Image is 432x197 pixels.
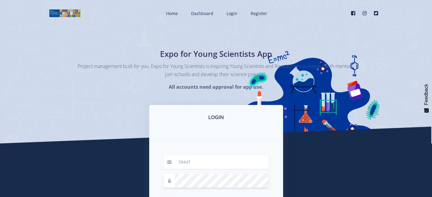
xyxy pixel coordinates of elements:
span: Login [227,11,237,16]
a: Login [221,5,242,21]
span: Dashboard [191,11,213,16]
img: logo01.png [49,9,81,18]
a: Home [160,5,183,21]
a: Register [245,5,272,21]
span: Feedback [424,84,429,105]
span: Home [166,11,178,16]
h1: Expo for Young Scientists App [106,48,326,60]
a: Dashboard [185,5,218,21]
p: Project management built for you. Expo for Young Scientists is Inspiring Young Scientists and Res... [78,62,354,78]
span: Register [251,11,267,16]
strong: All accounts need approval for app use. [169,84,263,90]
input: Email / User ID [175,155,269,169]
h3: LOGIN [156,113,276,121]
button: Feedback - Show survey [421,78,432,119]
